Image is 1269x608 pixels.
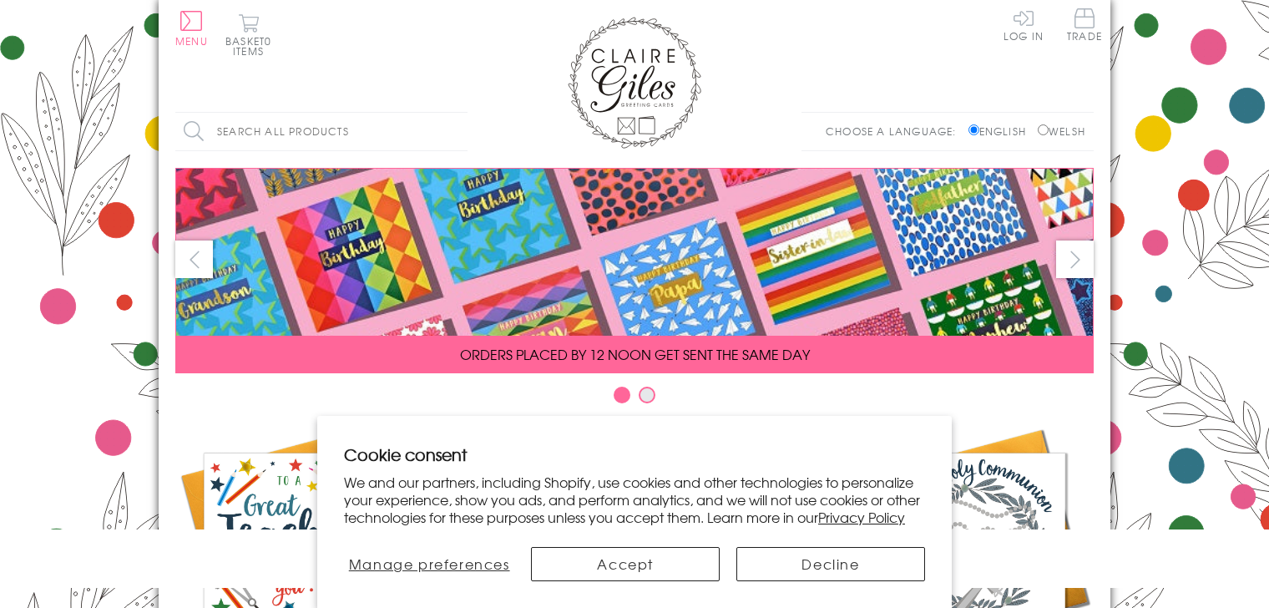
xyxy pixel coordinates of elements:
[175,33,208,48] span: Menu
[1056,241,1094,278] button: next
[175,11,208,46] button: Menu
[1038,124,1049,135] input: Welsh
[175,386,1094,412] div: Carousel Pagination
[460,344,810,364] span: ORDERS PLACED BY 12 NOON GET SENT THE SAME DAY
[175,113,468,150] input: Search all products
[568,17,701,149] img: Claire Giles Greetings Cards
[968,124,1034,139] label: English
[233,33,271,58] span: 0 items
[451,113,468,150] input: Search
[344,547,514,581] button: Manage preferences
[1004,8,1044,41] a: Log In
[225,13,271,56] button: Basket0 items
[344,474,925,525] p: We and our partners, including Shopify, use cookies and other technologies to personalize your ex...
[826,124,965,139] p: Choose a language:
[818,507,905,527] a: Privacy Policy
[614,387,630,403] button: Carousel Page 1 (Current Slide)
[1067,8,1102,44] a: Trade
[639,387,655,403] button: Carousel Page 2
[1067,8,1102,41] span: Trade
[344,443,925,466] h2: Cookie consent
[968,124,979,135] input: English
[736,547,925,581] button: Decline
[175,241,213,278] button: prev
[1038,124,1085,139] label: Welsh
[349,554,510,574] span: Manage preferences
[531,547,720,581] button: Accept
